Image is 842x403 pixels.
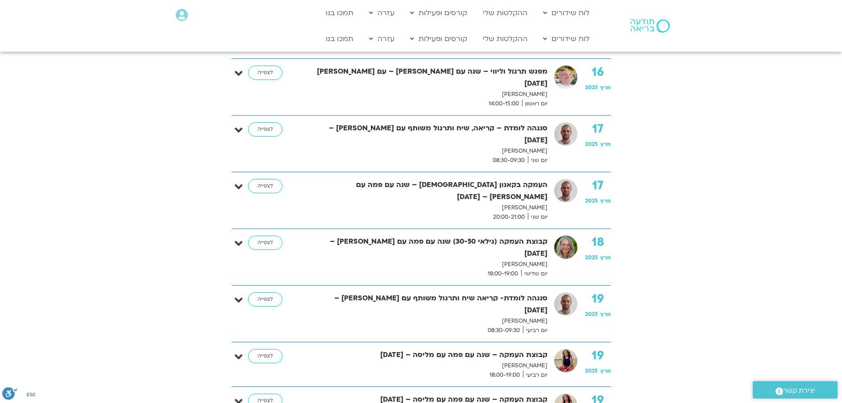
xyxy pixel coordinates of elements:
[478,30,532,47] a: ההקלטות שלי
[528,156,548,165] span: יום שני
[313,122,548,146] strong: סנגהה לומדת – קריאה, שיח ותרגול משותף עם [PERSON_NAME] – [DATE]
[585,122,611,136] strong: 17
[585,349,611,362] strong: 19
[600,254,611,261] span: מרץ
[321,4,358,21] a: תמכו בנו
[313,292,548,316] strong: סנגהה לומדת- קריאה שיח ותרגול משותף עם [PERSON_NAME] – [DATE]
[585,179,611,192] strong: 17
[753,381,838,399] a: יצירת קשר
[313,179,548,203] strong: העמקה בקאנון [DEMOGRAPHIC_DATA] – שנה עם פמה עם [PERSON_NAME] – [DATE]
[585,236,611,249] strong: 18
[406,4,472,21] a: קורסים ופעילות
[600,84,611,91] span: מרץ
[478,4,532,21] a: ההקלטות שלי
[485,99,522,108] span: 14:00-15:00
[313,260,548,269] p: [PERSON_NAME]
[521,269,548,278] span: יום שלישי
[630,19,670,33] img: תודעה בריאה
[528,212,548,222] span: יום שני
[783,385,815,397] span: יצירת קשר
[248,179,282,193] a: לצפייה
[485,326,523,335] span: 08:30-09:30
[313,203,548,212] p: [PERSON_NAME]
[539,30,594,47] a: לוח שידורים
[585,292,611,306] strong: 19
[600,197,611,204] span: מרץ
[522,99,548,108] span: יום ראשון
[321,30,358,47] a: תמכו בנו
[313,316,548,326] p: [PERSON_NAME]
[485,269,521,278] span: 18:00-19:00
[585,197,598,204] span: 2025
[489,156,528,165] span: 08:30-09:30
[406,30,472,47] a: קורסים ופעילות
[600,141,611,148] span: מרץ
[365,30,399,47] a: עזרה
[248,292,282,307] a: לצפייה
[539,4,594,21] a: לוח שידורים
[585,311,598,318] span: 2025
[585,84,598,91] span: 2025
[248,66,282,80] a: לצפייה
[313,90,548,99] p: [PERSON_NAME]
[313,146,548,156] p: [PERSON_NAME]
[313,66,548,90] strong: מפגש תרגול וליווי – שנה עם [PERSON_NAME] – עם [PERSON_NAME] [DATE]
[523,370,548,380] span: יום רביעי
[248,122,282,137] a: לצפייה
[313,236,548,260] strong: קבוצת העמקה (גילאי 30-50) שנה עם פמה עם [PERSON_NAME] – [DATE]
[523,326,548,335] span: יום רביעי
[248,349,282,363] a: לצפייה
[248,236,282,250] a: לצפייה
[585,141,598,148] span: 2025
[313,361,548,370] p: [PERSON_NAME]
[365,4,399,21] a: עזרה
[486,370,523,380] span: 18:00-19:00
[600,311,611,318] span: מרץ
[585,254,598,261] span: 2025
[490,212,528,222] span: 20:00-21:00
[585,367,598,374] span: 2025
[313,349,548,361] strong: קבוצת העמקה – שנה עם פמה עם מליסה – [DATE]
[600,367,611,374] span: מרץ
[585,66,611,79] strong: 16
